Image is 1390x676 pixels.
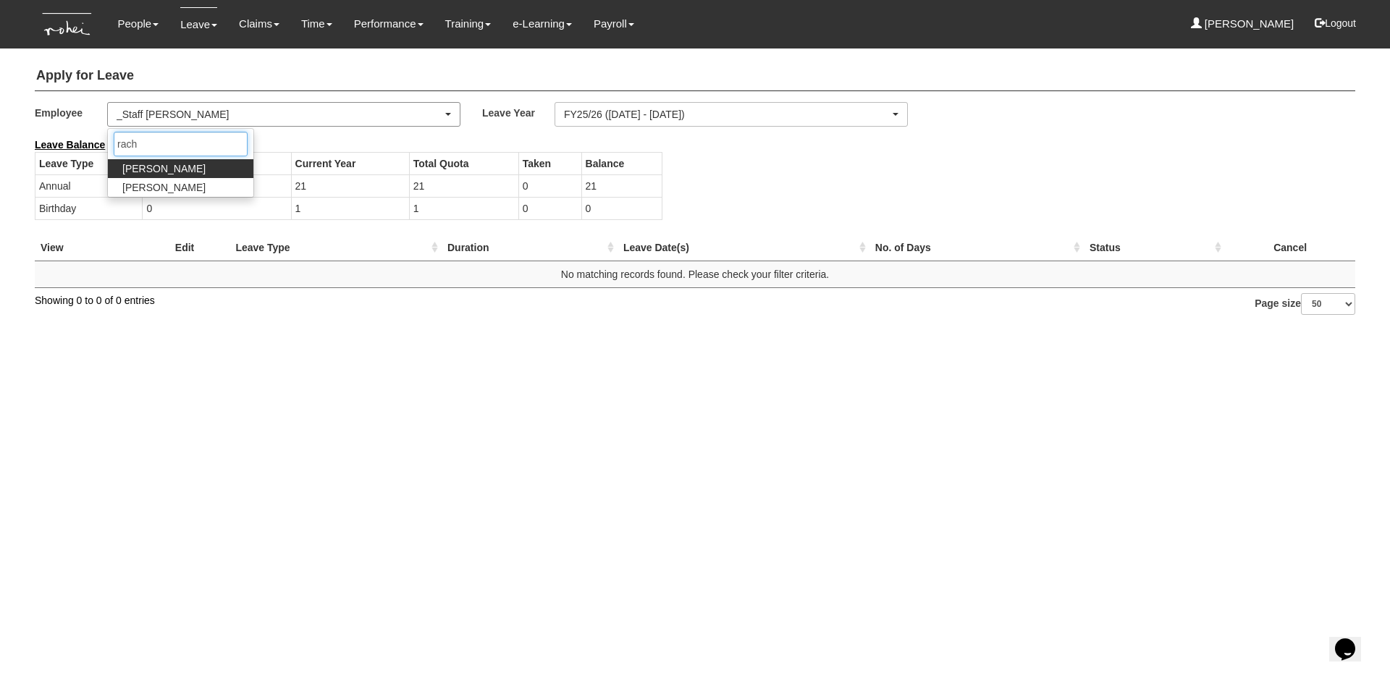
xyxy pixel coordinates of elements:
[1225,235,1355,261] th: Cancel
[117,107,442,122] div: _Staff [PERSON_NAME]
[581,174,662,197] td: 21
[513,7,572,41] a: e-Learning
[869,235,1084,261] th: No. of Days : activate to sort column ascending
[409,174,518,197] td: 21
[518,152,581,174] th: Taken
[35,102,107,123] label: Employee
[618,235,869,261] th: Leave Date(s) : activate to sort column ascending
[35,235,140,261] th: View
[117,7,159,41] a: People
[581,152,662,174] th: Balance
[291,152,409,174] th: Current Year
[1305,6,1366,41] button: Logout
[409,152,518,174] th: Total Quota
[594,7,634,41] a: Payroll
[140,235,230,261] th: Edit
[35,174,143,197] td: Annual
[1329,618,1376,662] iframe: chat widget
[180,7,217,41] a: Leave
[301,7,332,41] a: Time
[445,7,492,41] a: Training
[35,62,1355,91] h4: Apply for Leave
[35,261,1355,287] td: No matching records found. Please check your filter criteria.
[1301,293,1355,315] select: Page size
[482,102,555,123] label: Leave Year
[35,139,105,151] b: Leave Balance
[581,197,662,219] td: 0
[114,132,248,156] input: Search
[35,197,143,219] td: Birthday
[1191,7,1294,41] a: [PERSON_NAME]
[555,102,908,127] button: FY25/26 ([DATE] - [DATE])
[229,235,442,261] th: Leave Type : activate to sort column ascending
[122,161,206,176] span: [PERSON_NAME]
[143,197,291,219] td: 0
[1255,293,1355,315] label: Page size
[291,197,409,219] td: 1
[354,7,424,41] a: Performance
[107,102,460,127] button: _Staff [PERSON_NAME]
[442,235,618,261] th: Duration : activate to sort column ascending
[1084,235,1225,261] th: Status : activate to sort column ascending
[409,197,518,219] td: 1
[122,180,206,195] span: [PERSON_NAME]
[239,7,279,41] a: Claims
[291,174,409,197] td: 21
[518,197,581,219] td: 0
[564,107,890,122] div: FY25/26 ([DATE] - [DATE])
[35,152,143,174] th: Leave Type
[518,174,581,197] td: 0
